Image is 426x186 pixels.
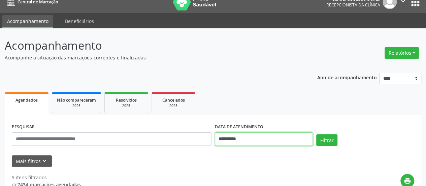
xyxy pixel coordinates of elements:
[12,155,52,167] button: Mais filtroskeyboard_arrow_down
[162,97,185,103] span: Cancelados
[5,37,296,54] p: Acompanhamento
[15,97,38,103] span: Agendados
[12,174,81,181] div: 9 itens filtrados
[385,47,419,59] button: Relatórios
[41,157,48,165] i: keyboard_arrow_down
[215,122,263,132] label: DATA DE ATENDIMENTO
[116,97,137,103] span: Resolvidos
[317,73,377,81] p: Ano de acompanhamento
[326,2,380,8] span: Recepcionista da clínica
[404,177,411,185] i: print
[2,15,53,28] a: Acompanhamento
[57,97,96,103] span: Não compareceram
[12,122,35,132] label: PESQUISAR
[57,103,96,108] div: 2025
[5,54,296,61] p: Acompanhe a situação das marcações correntes e finalizadas
[109,103,143,108] div: 2025
[157,103,190,108] div: 2025
[316,134,337,146] button: Filtrar
[60,15,99,27] a: Beneficiários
